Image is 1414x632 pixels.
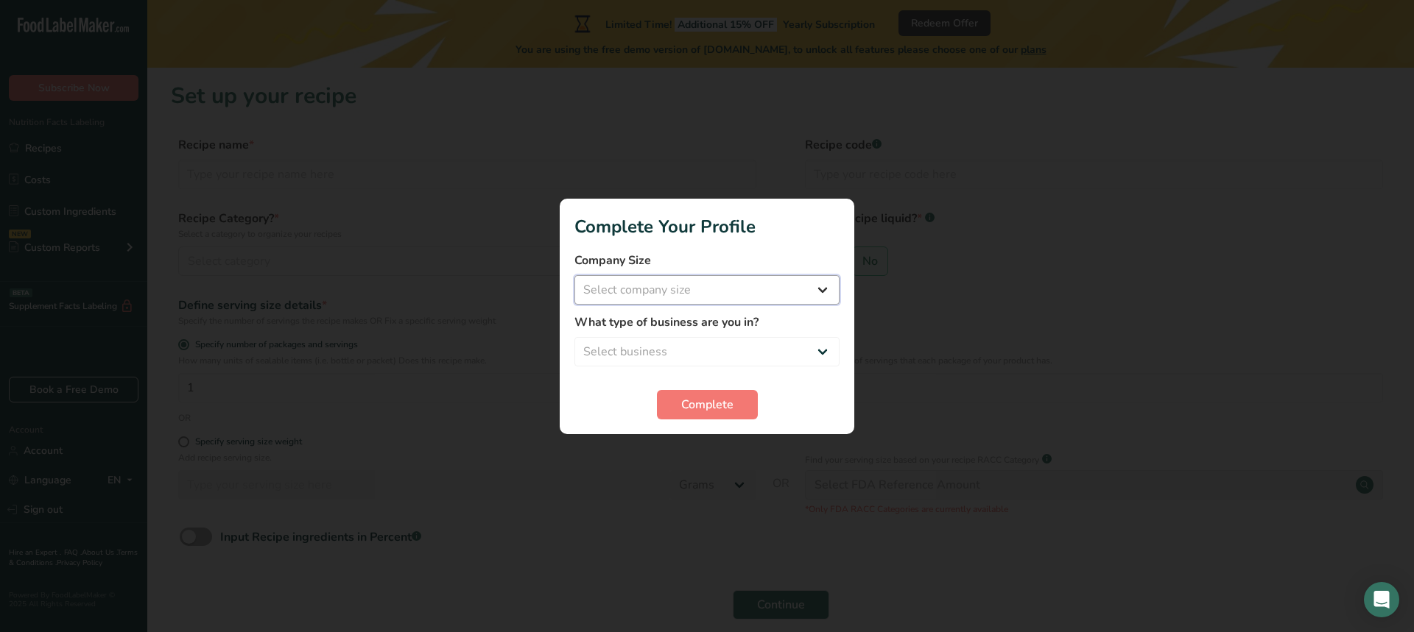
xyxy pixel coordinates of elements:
div: Open Intercom Messenger [1364,582,1399,617]
label: Company Size [574,252,840,269]
span: Complete [681,396,734,413]
h1: Complete Your Profile [574,213,840,240]
button: Complete [657,390,758,419]
label: What type of business are you in? [574,313,840,331]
